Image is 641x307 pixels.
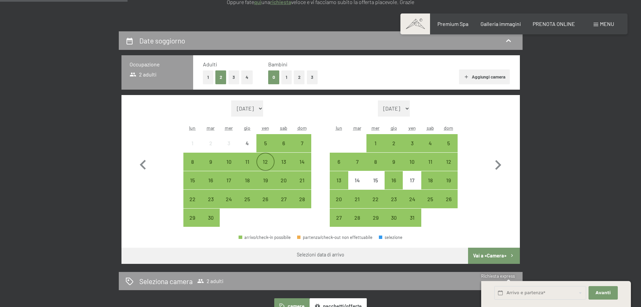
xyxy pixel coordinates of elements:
[238,190,256,208] div: arrivo/check-in possibile
[275,171,293,189] div: Sat Sep 20 2025
[241,70,253,84] button: 4
[421,134,439,152] div: Sat Oct 04 2025
[238,153,256,171] div: arrivo/check-in possibile
[220,190,238,208] div: Wed Sep 24 2025
[422,196,439,213] div: 25
[189,125,195,131] abbr: lunedì
[202,171,220,189] div: Tue Sep 16 2025
[330,171,348,189] div: Mon Oct 13 2025
[202,153,220,171] div: Tue Sep 09 2025
[421,153,439,171] div: Sat Oct 11 2025
[238,134,256,152] div: Thu Sep 04 2025
[293,159,310,176] div: 14
[203,61,217,67] span: Adulti
[220,178,237,194] div: 17
[439,153,458,171] div: Sun Oct 12 2025
[293,178,310,194] div: 21
[385,196,402,213] div: 23
[262,125,269,131] abbr: venerdì
[256,153,275,171] div: arrivo/check-in possibile
[220,141,237,157] div: 3
[183,209,202,227] div: arrivo/check-in possibile
[440,178,457,194] div: 19
[202,153,220,171] div: arrivo/check-in possibile
[403,215,420,232] div: 31
[202,209,220,227] div: Tue Sep 30 2025
[228,70,240,84] button: 3
[481,273,515,279] span: Richiesta express
[183,134,202,152] div: arrivo/check-in non effettuabile
[238,153,256,171] div: Thu Sep 11 2025
[403,209,421,227] div: arrivo/check-in possibile
[385,153,403,171] div: Thu Oct 09 2025
[367,141,384,157] div: 1
[403,153,421,171] div: arrivo/check-in possibile
[225,125,233,131] abbr: mercoledì
[184,215,201,232] div: 29
[293,190,311,208] div: Sun Sep 28 2025
[403,190,421,208] div: arrivo/check-in possibile
[183,209,202,227] div: Mon Sep 29 2025
[385,134,403,152] div: Thu Oct 02 2025
[439,190,458,208] div: arrivo/check-in possibile
[421,190,439,208] div: Sat Oct 25 2025
[220,153,238,171] div: Wed Sep 10 2025
[403,190,421,208] div: Fri Oct 24 2025
[183,153,202,171] div: arrivo/check-in possibile
[202,190,220,208] div: Tue Sep 23 2025
[488,100,508,227] button: Mese successivo
[133,100,153,227] button: Mese precedente
[293,141,310,157] div: 7
[348,209,366,227] div: arrivo/check-in possibile
[366,134,385,152] div: arrivo/check-in possibile
[385,141,402,157] div: 2
[367,196,384,213] div: 22
[183,171,202,189] div: arrivo/check-in possibile
[184,196,201,213] div: 22
[293,153,311,171] div: Sun Sep 14 2025
[385,215,402,232] div: 30
[184,178,201,194] div: 15
[385,171,403,189] div: Thu Oct 16 2025
[256,134,275,152] div: arrivo/check-in possibile
[366,171,385,189] div: Wed Oct 15 2025
[275,153,293,171] div: Sat Sep 13 2025
[403,159,420,176] div: 10
[391,125,397,131] abbr: giovedì
[239,159,256,176] div: 11
[349,178,366,194] div: 14
[533,21,575,27] a: PRENOTA ONLINE
[439,190,458,208] div: Sun Oct 26 2025
[197,278,223,284] span: 2 adulti
[421,171,439,189] div: arrivo/check-in possibile
[293,196,310,213] div: 28
[589,286,617,300] button: Avanti
[275,171,293,189] div: arrivo/check-in possibile
[256,134,275,152] div: Fri Sep 05 2025
[353,125,361,131] abbr: martedì
[330,178,347,194] div: 13
[238,171,256,189] div: arrivo/check-in possibile
[437,21,468,27] a: Premium Spa
[139,36,185,45] h2: Date soggiorno
[349,215,366,232] div: 28
[367,159,384,176] div: 8
[348,153,366,171] div: arrivo/check-in possibile
[421,171,439,189] div: Sat Oct 18 2025
[202,171,220,189] div: arrivo/check-in possibile
[130,71,157,78] span: 2 adulti
[307,70,318,84] button: 3
[403,209,421,227] div: Fri Oct 31 2025
[275,190,293,208] div: arrivo/check-in possibile
[348,209,366,227] div: Tue Oct 28 2025
[256,171,275,189] div: Fri Sep 19 2025
[183,171,202,189] div: Mon Sep 15 2025
[297,235,372,240] div: partenza/check-out non effettuabile
[220,196,237,213] div: 24
[202,159,219,176] div: 9
[439,153,458,171] div: arrivo/check-in possibile
[257,141,274,157] div: 5
[403,178,420,194] div: 17
[366,190,385,208] div: Wed Oct 22 2025
[480,21,521,27] span: Galleria immagini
